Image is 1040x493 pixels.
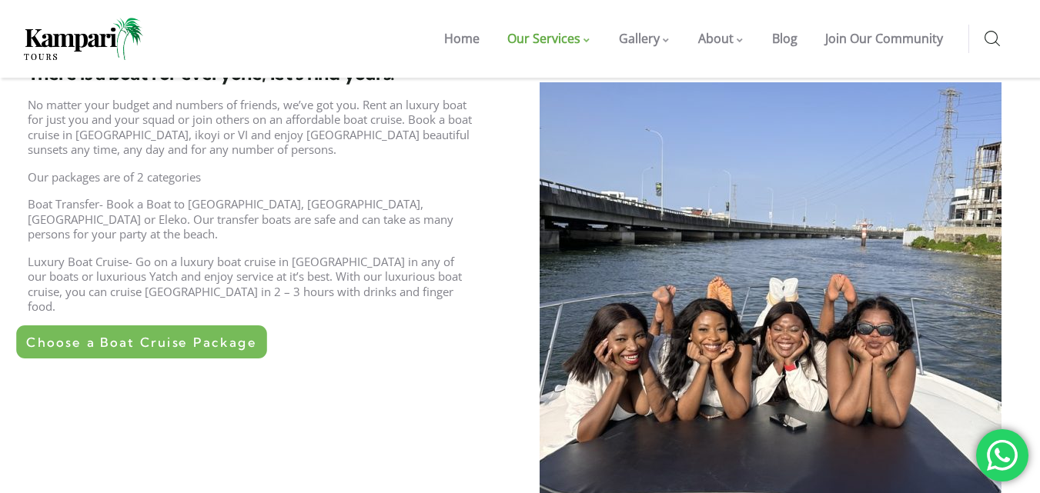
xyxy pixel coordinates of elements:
[772,30,798,47] span: Blog
[825,30,943,47] span: Join Our Community
[28,197,475,242] p: Boat Transfer- Book a Boat to [GEOGRAPHIC_DATA], [GEOGRAPHIC_DATA], [GEOGRAPHIC_DATA] or Eleko. O...
[28,64,513,82] h3: There is a boat for everyone, let's find yours.
[16,325,267,358] a: Choose a Boat Cruise Package
[28,255,475,315] p: Luxury Boat Cruise- Go on a luxury boat cruise in [GEOGRAPHIC_DATA] in any of our boats or luxuri...
[24,18,143,60] img: Home
[28,170,475,185] p: Our packages are of 2 categories
[976,429,1028,481] div: 'Get
[698,30,734,47] span: About
[26,335,256,348] span: Choose a Boat Cruise Package
[619,30,660,47] span: Gallery
[28,98,475,158] p: No matter your budget and numbers of friends, we’ve got you. Rent an luxury boat for just you and...
[507,30,580,47] span: Our Services
[444,30,480,47] span: Home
